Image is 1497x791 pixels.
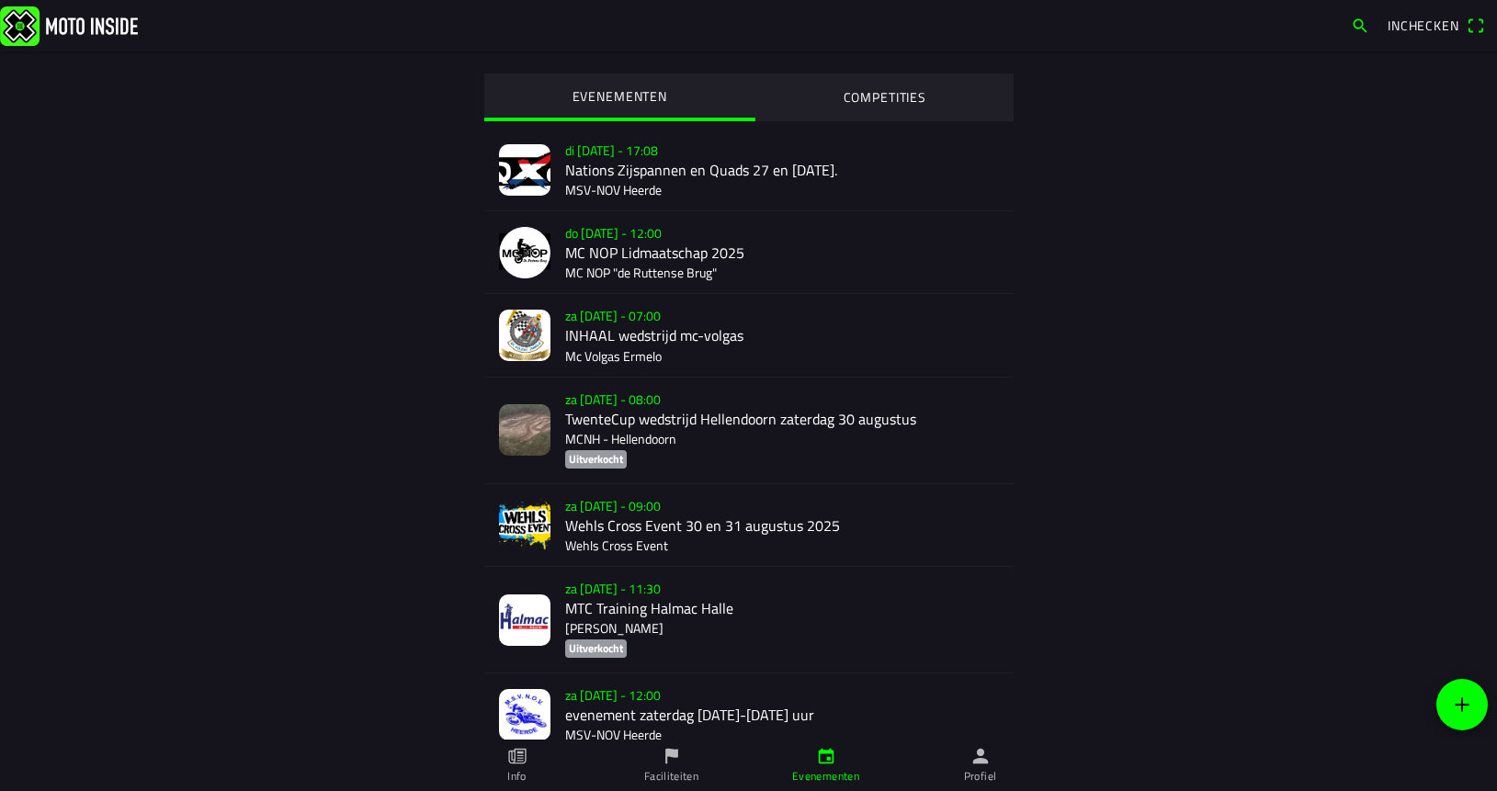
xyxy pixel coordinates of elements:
[499,310,550,361] img: MYnGwVrkfdY5GMORvVfIyV8aIl5vFcLYBSNgmrVj.jpg
[499,594,550,646] img: B9uXB3zN3aqSbiJi7h2z0C2GTIv8Hi6QJ5DnzUq3.jpg
[662,746,682,766] ion-icon: flag
[970,746,991,766] ion-icon: person
[507,746,527,766] ion-icon: paper
[792,768,859,785] ion-label: Evenementen
[1378,11,1493,40] a: Incheckenqr scanner
[484,129,1014,211] a: di [DATE] - 17:08Nations Zijspannen en Quads 27 en [DATE].MSV-NOV Heerde
[644,768,698,785] ion-label: Faciliteiten
[499,144,550,196] img: wHOXRaN1xIfius6ZX1T36AcktzlB0WLjmySbsJVO.jpg
[484,294,1014,377] a: za [DATE] - 07:00INHAAL wedstrijd mc-volgasMc Volgas Ermelo
[484,378,1014,484] a: za [DATE] - 08:00TwenteCup wedstrijd Hellendoorn zaterdag 30 augustusMCNH - HellendoornUitverkocht
[499,404,550,456] img: Ba4Di6B5ITZNvhKpd2BQjjiAQmsC0dfyG0JCHNTy.jpg
[1388,16,1459,35] span: Inchecken
[484,484,1014,567] a: za [DATE] - 09:00Wehls Cross Event 30 en 31 augustus 2025Wehls Cross Event
[1342,11,1378,40] a: search
[816,746,836,766] ion-icon: calendar
[484,673,1014,756] a: za [DATE] - 12:00evenement zaterdag [DATE]-[DATE] uurMSV-NOV Heerde
[484,73,755,121] ion-segment-button: EVENEMENTEN
[754,73,1014,121] ion-segment-button: COMPETITIES
[964,768,997,785] ion-label: Profiel
[499,689,550,740] img: P5FDepxOcHAI1rl3ksA2zDQDVvrlBtW0A3FETcWR.jpg
[499,499,550,550] img: VqD64gSFQa07sXQ29HG3kmymFA4PMwN3nS6ewlsa.png
[484,211,1014,294] a: do [DATE] - 12:00MC NOP Lidmaatschap 2025MC NOP "de Ruttense Brug"
[499,227,550,278] img: GmdhPuAHibeqhJsKIY2JiwLbclnkXaGSfbvBl2T8.png
[1451,694,1473,716] ion-icon: add
[507,768,526,785] ion-label: Info
[484,567,1014,673] a: za [DATE] - 11:30MTC Training Halmac Halle[PERSON_NAME]Uitverkocht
